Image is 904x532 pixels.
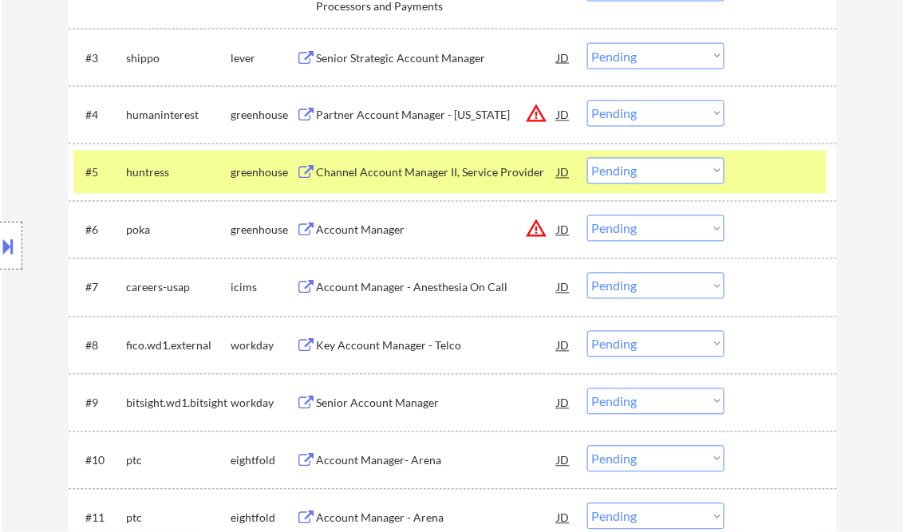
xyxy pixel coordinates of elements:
div: Account Manager - Arena [317,510,558,526]
div: Senior Strategic Account Manager [317,50,558,66]
div: eightfold [231,453,297,469]
div: shippo [127,50,231,66]
div: Key Account Manager - Telco [317,338,558,354]
div: workday [231,396,297,412]
div: Channel Account Manager II, Service Provider [317,165,558,181]
div: Account Manager [317,223,558,238]
div: #11 [86,510,114,526]
div: JD [556,215,572,244]
div: bitsight.wd1.bitsight [127,396,231,412]
div: JD [556,43,572,72]
div: JD [556,331,572,360]
div: #10 [86,453,114,469]
div: Account Manager- Arena [317,453,558,469]
div: ptc [127,453,231,469]
div: JD [556,503,572,532]
button: warning_amber [526,218,548,240]
div: ptc [127,510,231,526]
div: Account Manager - Anesthesia On Call [317,280,558,296]
div: JD [556,100,572,129]
div: lever [231,50,297,66]
div: JD [556,446,572,475]
div: JD [556,158,572,187]
div: Partner Account Manager - [US_STATE] [317,108,558,124]
div: #3 [86,50,114,66]
button: warning_amber [526,103,548,125]
div: Senior Account Manager [317,396,558,412]
div: #9 [86,396,114,412]
div: eightfold [231,510,297,526]
div: JD [556,388,572,417]
div: JD [556,273,572,301]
